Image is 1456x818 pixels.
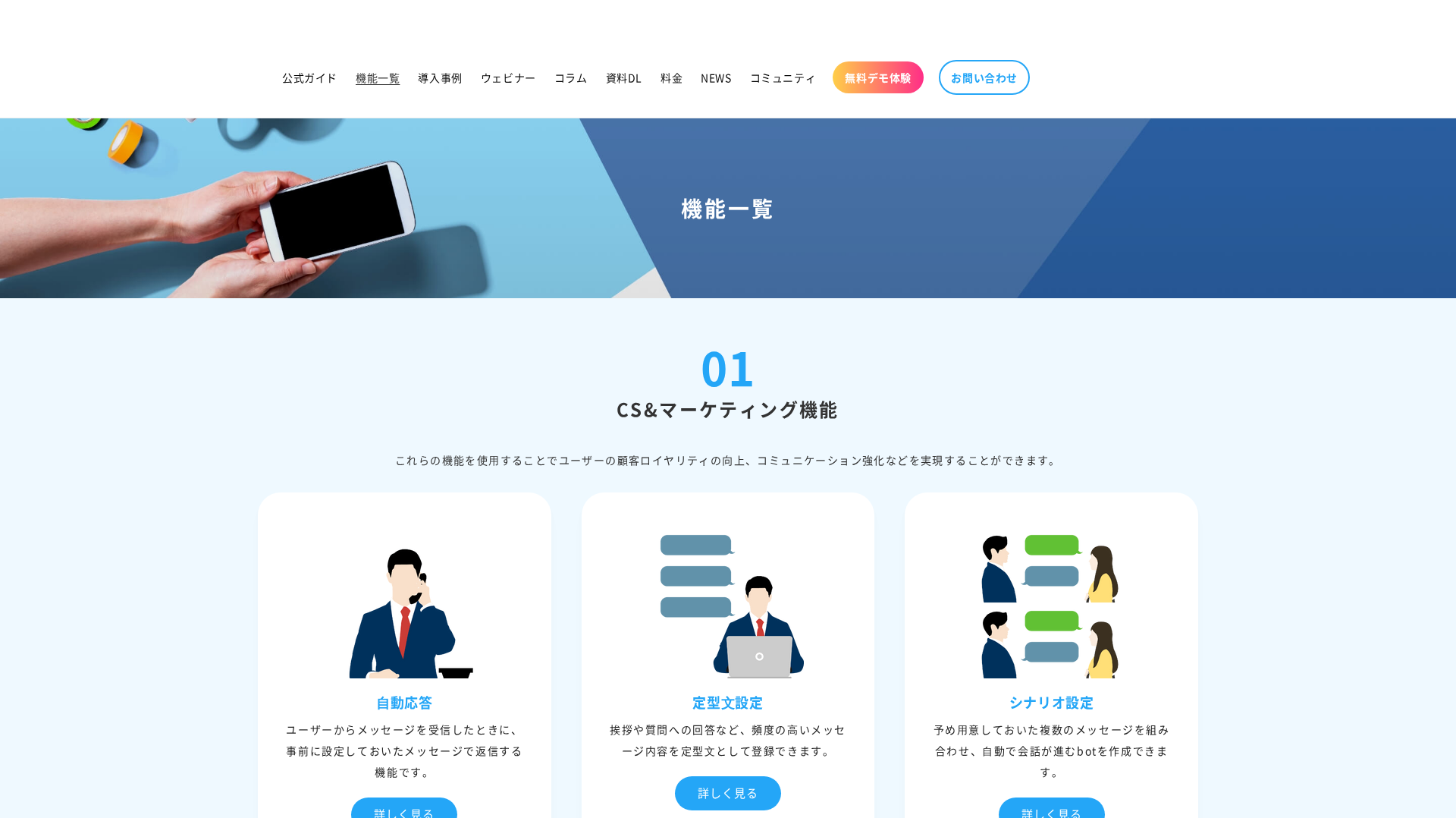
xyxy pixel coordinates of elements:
a: コラム [545,61,597,93]
h3: 定型⽂設定 [585,694,871,711]
span: 導入事例 [418,71,462,84]
a: 無料デモ体験 [833,61,924,93]
div: これらの機能を使⽤することでユーザーの顧客ロイヤリティの向上、コミュニケーション強化などを実現することができます。 [258,451,1198,470]
div: 挨拶や質問への回答など、頻度の⾼いメッセージ内容を定型⽂として登録できます。 [585,719,871,761]
span: 機能一覧 [356,71,400,84]
span: コミュニティ [750,71,817,84]
span: 無料デモ体験 [845,71,912,84]
img: 定型⽂設定 [652,527,804,678]
h2: CS&マーケティング機能 [258,397,1198,420]
span: お問い合わせ [951,71,1018,84]
h3: シナリオ設定 [908,694,1194,711]
span: 資料DL [606,71,642,84]
div: ユーザーからメッセージを受信したときに、事前に設定しておいたメッセージで返信する機能です。 [262,719,548,782]
div: 詳しく見る [675,776,781,810]
a: コミュニティ [741,61,826,93]
div: 予め⽤意しておいた複数のメッセージを組み合わせ、⾃動で会話が進むbotを作成できます。 [908,719,1194,782]
a: 公式ガイド [273,61,347,93]
a: ウェビナー [472,61,545,93]
span: NEWS [701,71,731,84]
div: 01 [701,344,755,389]
img: シナリオ設定 [976,527,1128,678]
a: 資料DL [597,61,651,93]
a: 料金 [651,61,692,93]
span: コラム [554,71,588,84]
a: NEWS [692,61,740,93]
span: ウェビナー [481,71,536,84]
a: 導入事例 [409,61,471,93]
span: 公式ガイド [282,71,337,84]
span: 料金 [661,71,682,84]
a: 機能一覧 [347,61,409,93]
h3: ⾃動応答 [262,694,548,711]
a: お問い合わせ [939,60,1030,95]
h1: 機能一覧 [18,194,1438,222]
img: ⾃動応答 [328,527,480,678]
